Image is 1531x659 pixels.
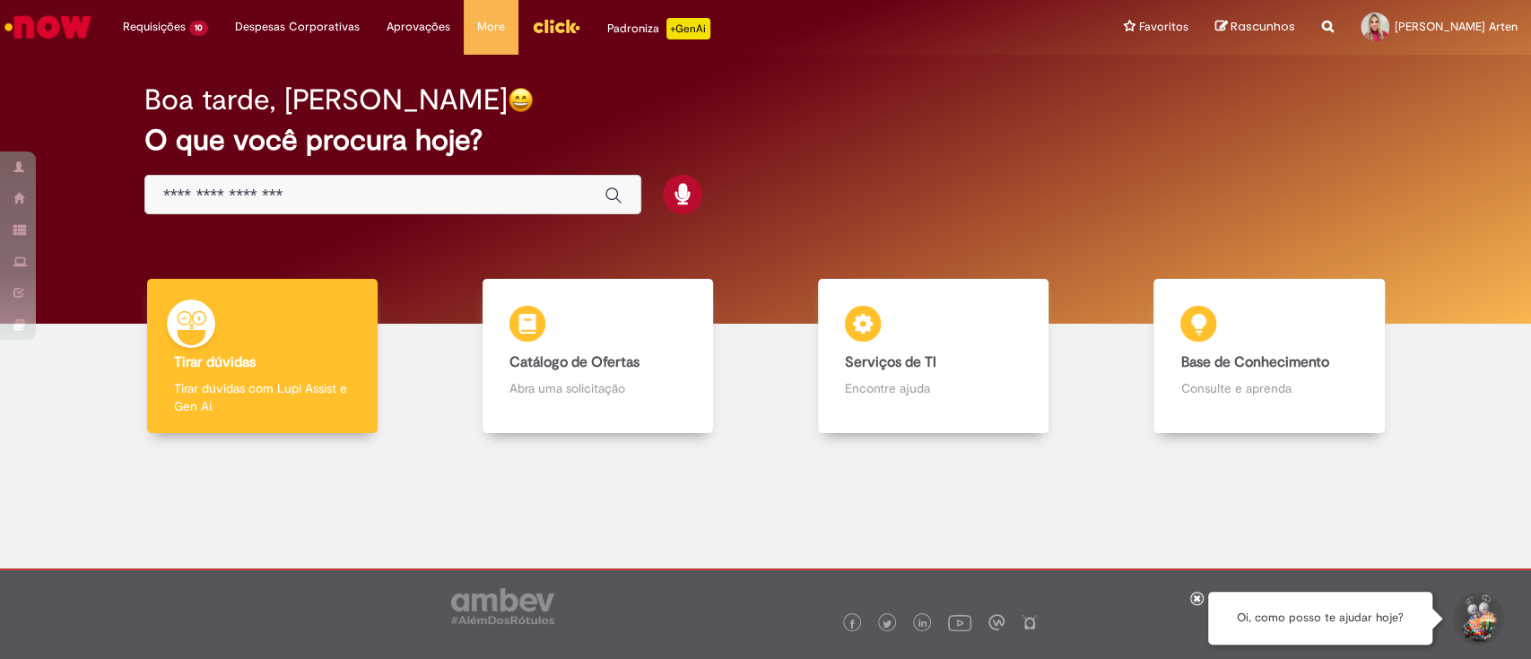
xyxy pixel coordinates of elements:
[387,18,450,36] span: Aprovações
[918,619,927,629] img: logo_footer_linkedin.png
[845,379,1022,397] p: Encontre ajuda
[988,614,1005,630] img: logo_footer_workplace.png
[1215,19,1295,36] a: Rascunhos
[1101,279,1437,434] a: Base de Conhecimento Consulte e aprenda
[1180,379,1357,397] p: Consulte e aprenda
[174,353,256,371] b: Tirar dúvidas
[845,353,936,371] b: Serviços de TI
[508,87,534,113] img: happy-face.png
[451,588,554,624] img: logo_footer_ambev_rotulo_gray.png
[1139,18,1188,36] span: Favoritos
[1395,19,1518,34] span: [PERSON_NAME] Arten
[1208,592,1432,645] div: Oi, como posso te ajudar hoje?
[509,353,639,371] b: Catálogo de Ofertas
[1450,592,1504,646] button: Iniciar Conversa de Suporte
[174,379,351,415] p: Tirar dúvidas com Lupi Assist e Gen Ai
[948,611,971,634] img: logo_footer_youtube.png
[123,18,186,36] span: Requisições
[477,18,505,36] span: More
[532,13,580,39] img: click_logo_yellow_360x200.png
[1022,614,1038,630] img: logo_footer_naosei.png
[848,620,857,629] img: logo_footer_facebook.png
[883,620,892,629] img: logo_footer_twitter.png
[607,18,710,39] div: Padroniza
[509,379,686,397] p: Abra uma solicitação
[235,18,360,36] span: Despesas Corporativas
[144,125,1387,156] h2: O que você procura hoje?
[430,279,765,434] a: Catálogo de Ofertas Abra uma solicitação
[2,9,94,45] img: ServiceNow
[189,21,208,36] span: 10
[666,18,710,39] p: +GenAi
[766,279,1101,434] a: Serviços de TI Encontre ajuda
[1231,18,1295,35] span: Rascunhos
[94,279,430,434] a: Tirar dúvidas Tirar dúvidas com Lupi Assist e Gen Ai
[1180,353,1328,371] b: Base de Conhecimento
[144,84,508,116] h2: Boa tarde, [PERSON_NAME]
